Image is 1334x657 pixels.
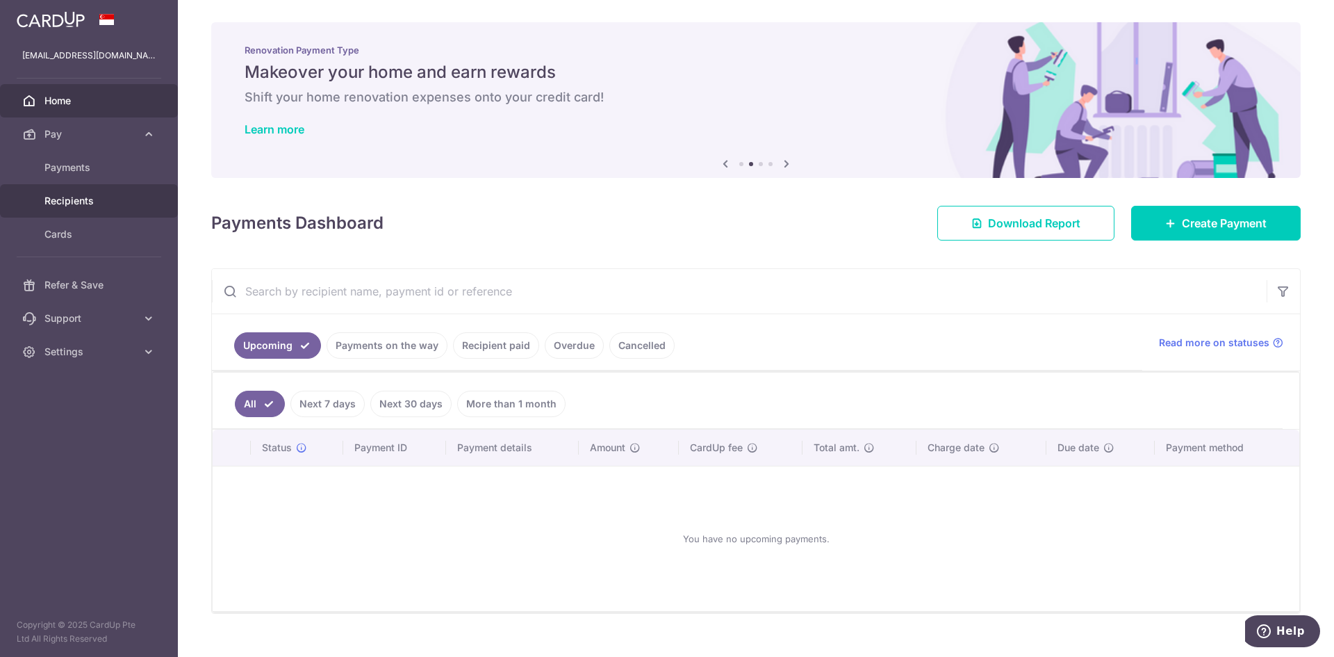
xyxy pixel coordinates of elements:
[343,430,446,466] th: Payment ID
[44,127,136,141] span: Pay
[1057,441,1099,455] span: Due date
[609,332,675,359] a: Cancelled
[44,194,136,208] span: Recipients
[44,278,136,292] span: Refer & Save
[1131,206,1301,241] a: Create Payment
[211,211,384,236] h4: Payments Dashboard
[44,311,136,325] span: Support
[370,391,452,417] a: Next 30 days
[22,49,156,63] p: [EMAIL_ADDRESS][DOMAIN_NAME]
[1245,615,1320,650] iframe: Opens a widget where you can find more information
[245,61,1267,83] h5: Makeover your home and earn rewards
[245,89,1267,106] h6: Shift your home renovation expenses onto your credit card!
[262,441,292,455] span: Status
[1182,215,1267,232] span: Create Payment
[690,441,743,455] span: CardUp fee
[44,94,136,108] span: Home
[453,332,539,359] a: Recipient paid
[457,391,566,417] a: More than 1 month
[545,332,604,359] a: Overdue
[17,11,85,28] img: CardUp
[988,215,1080,232] span: Download Report
[937,206,1114,241] a: Download Report
[928,441,985,455] span: Charge date
[211,22,1301,178] img: Renovation banner
[814,441,859,455] span: Total amt.
[245,44,1267,56] p: Renovation Payment Type
[235,391,285,417] a: All
[1159,336,1283,350] a: Read more on statuses
[234,332,321,359] a: Upcoming
[245,122,304,136] a: Learn more
[229,478,1283,600] div: You have no upcoming payments.
[327,332,447,359] a: Payments on the way
[1159,336,1269,350] span: Read more on statuses
[446,430,579,466] th: Payment details
[44,345,136,359] span: Settings
[44,227,136,241] span: Cards
[212,269,1267,314] input: Search by recipient name, payment id or reference
[590,441,625,455] span: Amount
[44,161,136,175] span: Payments
[290,391,365,417] a: Next 7 days
[1155,430,1299,466] th: Payment method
